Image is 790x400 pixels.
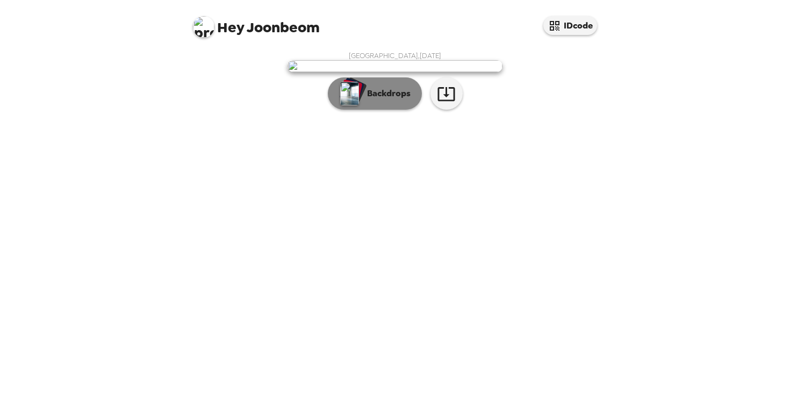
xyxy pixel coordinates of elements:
button: IDcode [543,16,597,35]
p: Backdrops [362,87,411,100]
span: Hey [217,18,244,37]
span: [GEOGRAPHIC_DATA] , [DATE] [349,51,441,60]
img: user [288,60,502,72]
img: profile pic [193,16,214,38]
span: Joonbeom [193,11,320,35]
button: Backdrops [328,77,422,110]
